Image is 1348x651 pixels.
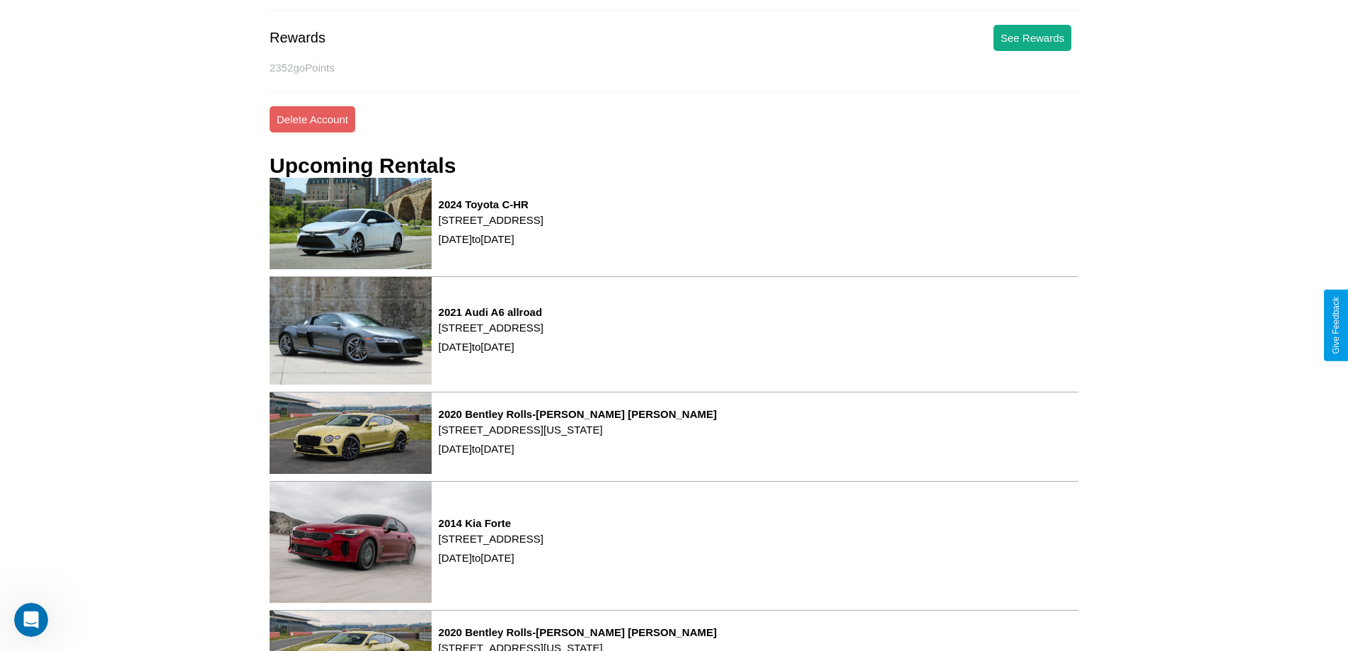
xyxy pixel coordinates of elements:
[439,408,717,420] h3: 2020 Bentley Rolls-[PERSON_NAME] [PERSON_NAME]
[439,548,543,567] p: [DATE] to [DATE]
[439,198,543,210] h3: 2024 Toyota C-HR
[270,178,432,269] img: rental
[439,318,543,337] p: [STREET_ADDRESS]
[270,58,1078,77] p: 2352 goPoints
[270,154,456,178] h3: Upcoming Rentals
[14,603,48,637] iframe: Intercom live chat
[993,25,1071,51] button: See Rewards
[1331,297,1341,354] div: Give Feedback
[439,420,717,439] p: [STREET_ADDRESS][US_STATE]
[270,482,432,603] img: rental
[439,210,543,230] p: [STREET_ADDRESS]
[439,306,543,318] h3: 2021 Audi A6 allroad
[439,517,543,529] h3: 2014 Kia Forte
[270,106,355,132] button: Delete Account
[270,277,432,385] img: rental
[439,337,543,356] p: [DATE] to [DATE]
[439,230,543,249] p: [DATE] to [DATE]
[439,439,717,458] p: [DATE] to [DATE]
[439,529,543,548] p: [STREET_ADDRESS]
[270,30,326,46] div: Rewards
[439,626,717,638] h3: 2020 Bentley Rolls-[PERSON_NAME] [PERSON_NAME]
[270,392,432,474] img: rental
